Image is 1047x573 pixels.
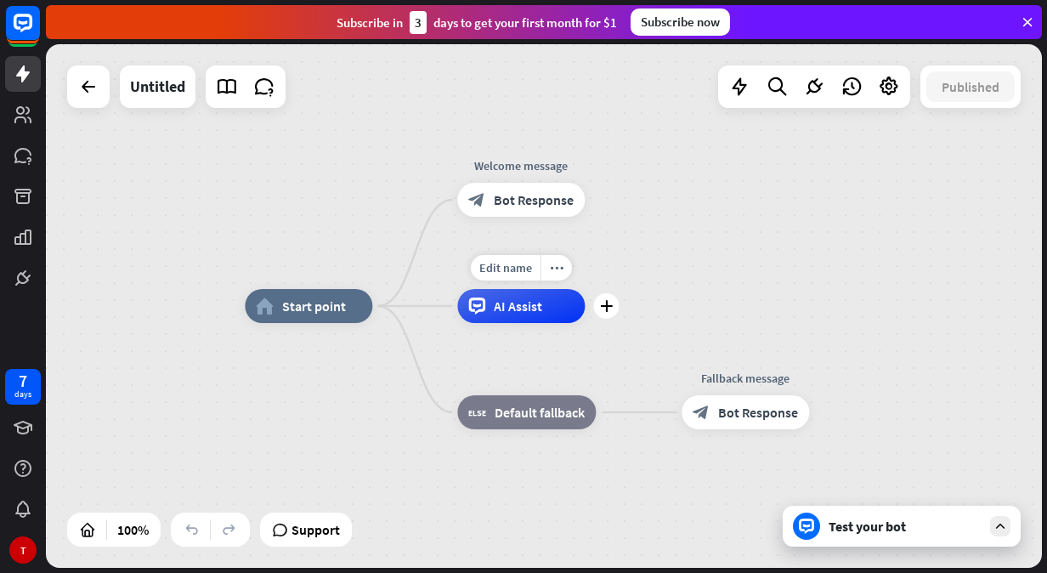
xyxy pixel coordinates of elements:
[926,71,1015,102] button: Published
[9,536,37,564] div: T
[631,9,730,36] div: Subscribe now
[14,389,31,400] div: days
[600,300,613,312] i: plus
[693,404,710,421] i: block_bot_response
[829,518,982,535] div: Test your bot
[410,11,427,34] div: 3
[494,191,574,208] span: Bot Response
[550,262,563,275] i: more_horiz
[112,516,154,543] div: 100%
[256,298,274,315] i: home_2
[291,516,340,543] span: Support
[14,7,65,58] button: Open LiveChat chat widget
[669,370,822,387] div: Fallback message
[130,65,185,108] div: Untitled
[444,157,597,174] div: Welcome message
[337,11,617,34] div: Subscribe in days to get your first month for $1
[468,404,486,421] i: block_fallback
[495,404,585,421] span: Default fallback
[494,298,542,315] span: AI Assist
[718,404,798,421] span: Bot Response
[282,298,346,315] span: Start point
[5,369,41,405] a: 7 days
[468,191,485,208] i: block_bot_response
[479,260,532,275] span: Edit name
[19,373,27,389] div: 7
